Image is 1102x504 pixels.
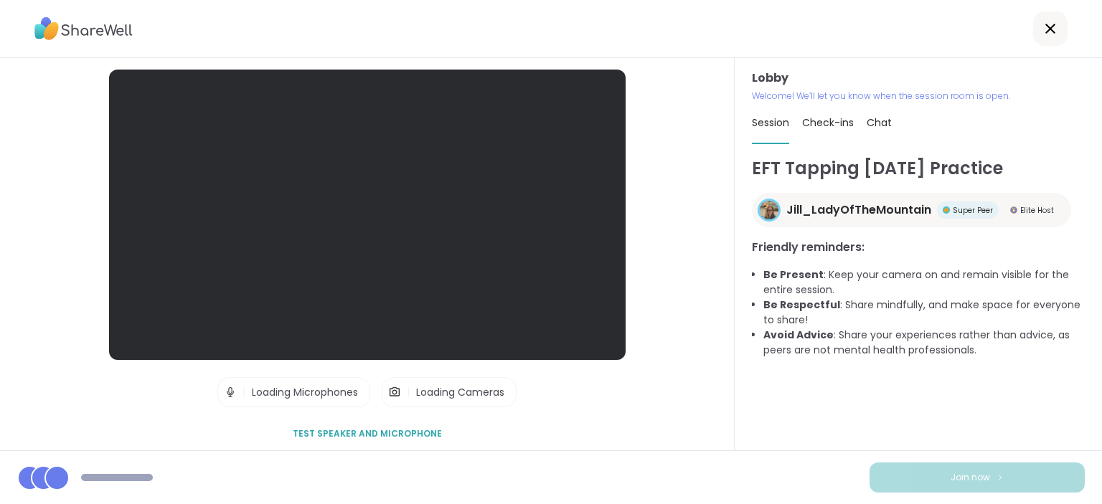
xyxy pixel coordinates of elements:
[1020,205,1054,216] span: Elite Host
[786,201,931,219] span: Jill_LadyOfTheMountain
[752,90,1085,103] p: Welcome! We’ll let you know when the session room is open.
[763,298,840,312] b: Be Respectful
[763,328,834,342] b: Avoid Advice
[763,298,1085,328] li: : Share mindfully, and make space for everyone to share!
[224,378,237,406] img: Microphone
[293,427,442,440] span: Test speaker and microphone
[870,462,1085,493] button: Join now
[763,267,824,282] b: Be Present
[752,70,1085,87] h3: Lobby
[752,156,1085,181] h1: EFT Tapping [DATE] Practice
[951,471,990,484] span: Join now
[242,378,246,406] span: |
[763,267,1085,298] li: : Keep your camera on and remain visible for the entire session.
[1010,206,1017,214] img: Elite Host
[388,378,401,406] img: Camera
[252,385,358,399] span: Loading Microphones
[867,115,892,130] span: Chat
[943,206,950,214] img: Super Peer
[752,239,1085,256] h3: Friendly reminders:
[953,205,993,216] span: Super Peer
[416,385,504,399] span: Loading Cameras
[996,473,1004,481] img: ShareWell Logomark
[760,201,778,219] img: Jill_LadyOfTheMountain
[34,12,133,45] img: ShareWell Logo
[752,193,1071,227] a: Jill_LadyOfTheMountainJill_LadyOfTheMountainSuper PeerSuper PeerElite HostElite Host
[407,378,410,406] span: |
[287,419,448,449] button: Test speaker and microphone
[802,115,854,130] span: Check-ins
[752,115,789,130] span: Session
[763,328,1085,358] li: : Share your experiences rather than advice, as peers are not mental health professionals.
